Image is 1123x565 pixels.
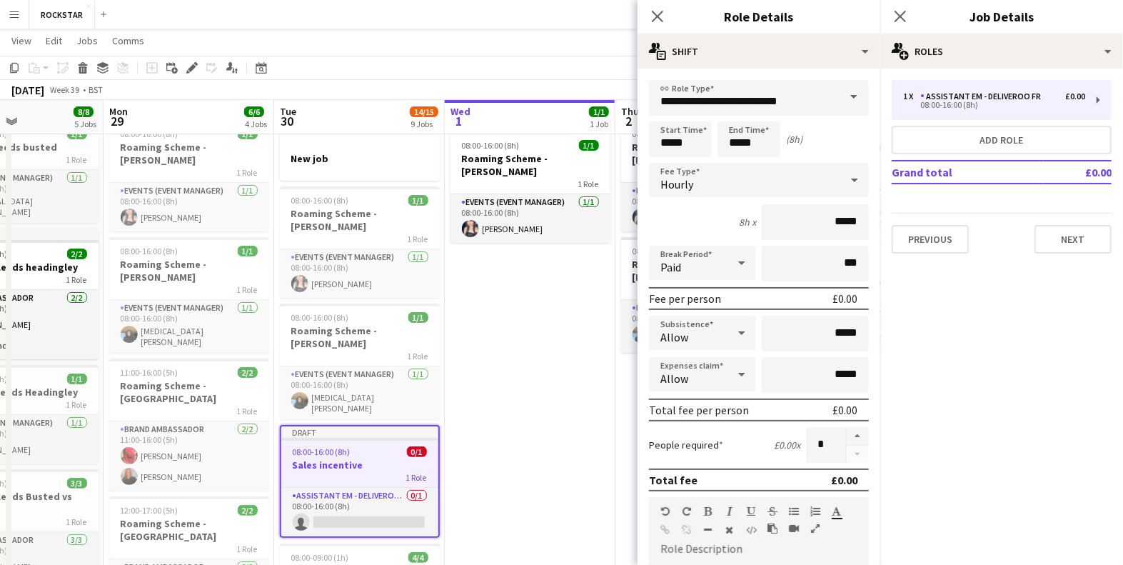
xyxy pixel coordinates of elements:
app-card-role: Events (Event Manager)1/108:00-16:00 (8h)[PERSON_NAME] [280,249,440,298]
div: 08:00-16:00 (8h)1/1Roaming Scheme - [PERSON_NAME]1 RoleEvents (Event Manager)1/108:00-16:00 (8h)[... [109,120,269,231]
app-card-role: Events (Event Manager)1/108:00-16:00 (8h)[PERSON_NAME] [621,183,781,231]
div: £0.00 [831,473,857,487]
span: 1 Role [237,544,258,554]
button: Ordered List [810,506,820,517]
div: £0.00 [1065,91,1085,101]
span: Mon [109,105,128,118]
app-card-role: Events (Event Manager)1/108:00-16:00 (8h)[MEDICAL_DATA][PERSON_NAME] [280,366,440,419]
span: 30 [278,113,296,129]
app-job-card: 08:00-16:00 (8h)1/1Roaming Scheme - [PERSON_NAME]1 RoleEvents (Event Manager)1/108:00-16:00 (8h)[... [280,304,440,419]
span: 08:00-16:00 (8h) [293,446,351,457]
div: 1 Job [590,119,608,129]
span: 1 Role [66,516,87,527]
button: Insert video [789,523,799,534]
app-job-card: 08:00-16:00 (8h)1/1Roaming Scheme - [PERSON_NAME]1 RoleEvents (Event Manager)1/108:00-16:00 (8h)[... [621,237,781,353]
span: 08:00-16:00 (8h) [121,246,178,256]
span: Hourly [660,177,693,191]
button: ROCKSTAR [29,1,95,29]
div: £0.00 [832,403,857,417]
span: 4/4 [408,552,428,563]
h3: Role Details [638,7,880,26]
span: 2 [619,113,639,129]
span: Allow [660,330,688,344]
h3: Roaming Scheme - [PERSON_NAME] [280,207,440,233]
span: Allow [660,371,688,386]
span: 1/1 [589,106,609,117]
span: 08:00-09:00 (1h) [291,552,349,563]
label: People required [649,439,723,451]
span: 1 Role [406,472,427,483]
h3: Roaming Scheme - [PERSON_NAME] [109,258,269,284]
span: 3/3 [67,478,87,489]
span: 1 Role [237,167,258,178]
app-card-role: Events (Event Manager)1/108:00-16:00 (8h)[MEDICAL_DATA][PERSON_NAME] [621,300,781,353]
div: £0.00 [832,291,857,306]
span: 1 Role [237,284,258,295]
button: Text Color [832,506,842,517]
span: 1 Role [66,154,87,165]
td: Grand total [892,161,1044,184]
span: 08:00-16:00 (8h) [633,246,690,256]
app-card-role: Events (Event Manager)1/108:00-16:00 (8h)[PERSON_NAME] [109,183,269,231]
span: 1 Role [66,274,87,285]
button: Clear Formatting [725,524,735,536]
button: Strikethrough [767,506,777,517]
span: 2/2 [238,505,258,516]
div: Fee per person [649,291,721,306]
span: Tue [280,105,296,118]
button: Underline [746,506,756,517]
span: 1 [448,113,470,129]
div: [DATE] [11,83,44,97]
h3: Job Details [880,7,1123,26]
app-card-role: Assistant EM - Deliveroo FR0/108:00-16:00 (8h) [281,488,438,536]
app-card-role: Events (Event Manager)1/108:00-16:00 (8h)[PERSON_NAME] [450,194,610,243]
app-job-card: 08:00-16:00 (8h)1/1Roaming Scheme - [PERSON_NAME]1 RoleEvents (Event Manager)1/108:00-16:00 (8h)[... [621,120,781,231]
button: HTML Code [746,524,756,536]
div: Total fee per person [649,403,749,417]
button: Previous [892,225,969,254]
span: 11:00-16:00 (5h) [121,367,178,378]
span: 08:00-16:00 (8h) [291,195,349,206]
span: 1 Role [578,179,599,189]
div: Draft [281,426,438,438]
span: 1/1 [579,140,599,151]
div: Assistant EM - Deliveroo FR [920,91,1047,101]
span: Thu [621,105,639,118]
a: Comms [106,31,150,50]
span: Jobs [76,34,98,47]
div: BST [89,84,103,95]
span: Edit [46,34,62,47]
span: Paid [660,260,681,274]
a: Jobs [71,31,104,50]
a: Edit [40,31,68,50]
h3: Roaming Scheme - [GEOGRAPHIC_DATA] [109,517,269,543]
span: 1/1 [67,374,87,384]
div: 08:00-16:00 (8h) [903,101,1085,109]
div: 8h x [739,216,756,229]
span: 2/2 [67,249,87,259]
span: Wed [450,105,470,118]
div: (8h) [786,133,802,146]
span: View [11,34,31,47]
h3: Sales incentive [281,459,438,471]
app-job-card: 08:00-16:00 (8h)1/1Roaming Scheme - [PERSON_NAME]1 RoleEvents (Event Manager)1/108:00-16:00 (8h)[... [280,186,440,298]
div: Shift [638,34,880,69]
h3: Roaming Scheme - [PERSON_NAME] [450,152,610,178]
button: Redo [682,506,692,517]
app-card-role: Events (Event Manager)1/108:00-16:00 (8h)[MEDICAL_DATA][PERSON_NAME] [109,300,269,353]
app-job-card: 11:00-16:00 (5h)2/2Roaming Scheme - [GEOGRAPHIC_DATA]1 RoleBrand Ambassador2/211:00-16:00 (5h)[PE... [109,359,269,491]
h3: Roaming Scheme - [PERSON_NAME] [621,141,781,166]
div: 4 Jobs [245,119,267,129]
h3: Roaming Scheme - [PERSON_NAME] [280,324,440,350]
div: In progress08:00-16:00 (8h)1/1Roaming Scheme - [PERSON_NAME]1 RoleEvents (Event Manager)1/108:00-... [450,120,610,243]
span: Week 39 [47,84,83,95]
app-job-card: Draft08:00-16:00 (8h)0/1Sales incentive1 RoleAssistant EM - Deliveroo FR0/108:00-16:00 (8h) [280,425,440,538]
h3: New job [280,152,440,165]
app-job-card: 08:00-16:00 (8h)1/1Roaming Scheme - [PERSON_NAME]1 RoleEvents (Event Manager)1/108:00-16:00 (8h)[... [109,237,269,353]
